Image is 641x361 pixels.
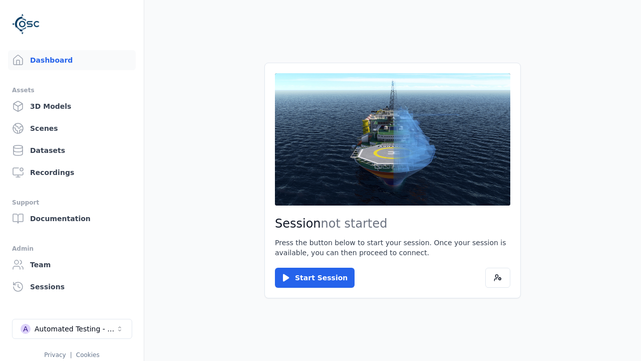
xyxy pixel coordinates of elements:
a: Dashboard [8,50,136,70]
a: Scenes [8,118,136,138]
div: A [21,324,31,334]
img: Logo [12,10,40,38]
a: Recordings [8,162,136,183]
a: Team [8,255,136,275]
a: Documentation [8,209,136,229]
button: Select a workspace [12,319,132,339]
a: Sessions [8,277,136,297]
div: Admin [12,243,132,255]
a: Datasets [8,140,136,160]
p: Press the button below to start your session. Once your session is available, you can then procee... [275,238,510,258]
div: Assets [12,84,132,96]
a: 3D Models [8,96,136,116]
a: Privacy [44,351,66,358]
div: Automated Testing - Playwright [35,324,116,334]
button: Start Session [275,268,355,288]
a: Cookies [76,351,100,358]
span: | [70,351,72,358]
h2: Session [275,216,510,232]
span: not started [321,217,388,231]
div: Support [12,197,132,209]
